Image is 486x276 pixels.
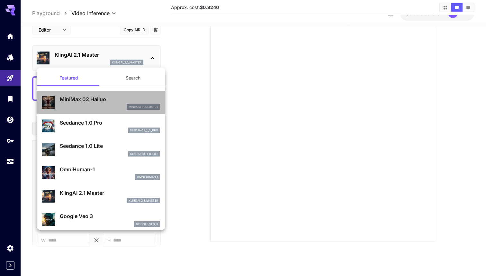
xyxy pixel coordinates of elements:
[60,212,160,220] p: Google Veo 3
[37,70,101,86] button: Featured
[42,186,160,206] div: KlingAI 2.1 Masterklingai_2_1_master
[129,105,158,109] p: minimax_hailuo_02
[42,210,160,229] div: Google Veo 3google_veo_3
[101,70,165,86] button: Search
[136,222,158,226] p: google_veo_3
[42,116,160,136] div: Seedance 1.0 Proseedance_1_0_pro
[60,142,160,150] p: Seedance 1.0 Lite
[60,95,160,103] p: MiniMax 02 Hailuo
[42,93,160,112] div: MiniMax 02 Hailuominimax_hailuo_02
[60,189,160,197] p: KlingAI 2.1 Master
[42,163,160,183] div: OmniHuman‑1omnihuman_1
[130,128,158,133] p: seedance_1_0_pro
[60,166,160,173] p: OmniHuman‑1
[42,139,160,159] div: Seedance 1.0 Liteseedance_1_0_lite
[130,152,158,156] p: seedance_1_0_lite
[129,198,158,203] p: klingai_2_1_master
[60,119,160,127] p: Seedance 1.0 Pro
[137,175,158,179] p: omnihuman_1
